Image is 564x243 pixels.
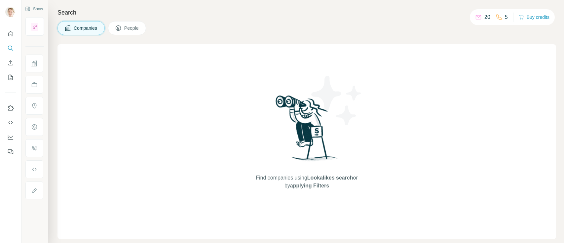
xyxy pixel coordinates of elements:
span: Find companies using or by [254,174,359,190]
button: My lists [5,71,16,83]
img: Surfe Illustration - Stars [307,71,366,130]
button: Quick start [5,28,16,40]
button: Feedback [5,146,16,158]
p: 5 [505,13,508,21]
span: Lookalikes search [307,175,353,181]
p: 20 [484,13,490,21]
span: People [124,25,139,31]
button: Show [20,4,48,14]
h4: Search [57,8,556,17]
button: Search [5,42,16,54]
button: Use Surfe on LinkedIn [5,102,16,114]
span: applying Filters [290,183,329,188]
button: Dashboard [5,131,16,143]
span: Companies [74,25,98,31]
img: Avatar [5,7,16,17]
button: Buy credits [519,13,549,22]
button: Enrich CSV [5,57,16,69]
img: Surfe Illustration - Woman searching with binoculars [273,94,341,167]
button: Use Surfe API [5,117,16,129]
